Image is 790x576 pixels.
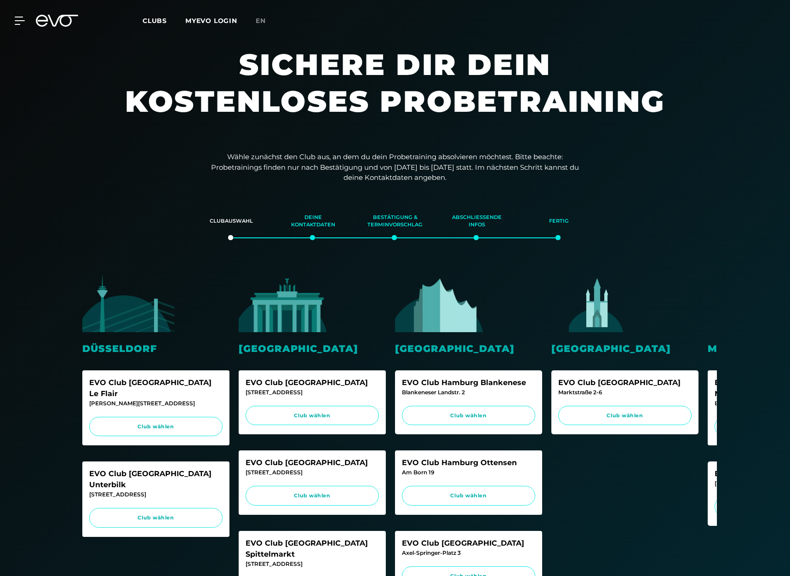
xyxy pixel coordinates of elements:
[89,508,223,528] a: Club wählen
[402,457,535,468] div: EVO Club Hamburg Ottensen
[98,423,214,431] span: Club wählen
[395,275,487,332] img: evofitness
[89,490,223,499] div: [STREET_ADDRESS]
[551,341,698,356] div: [GEOGRAPHIC_DATA]
[411,492,527,500] span: Club wählen
[256,17,266,25] span: en
[366,209,424,234] div: Bestätigung & Terminvorschlag
[82,275,174,332] img: evofitness
[254,412,370,420] span: Club wählen
[284,209,343,234] div: Deine Kontaktdaten
[185,17,237,25] a: MYEVO LOGIN
[246,388,379,397] div: [STREET_ADDRESS]
[89,468,223,490] div: EVO Club [GEOGRAPHIC_DATA] Unterbilk
[98,514,214,522] span: Club wählen
[402,468,535,477] div: Am Born 19
[246,377,379,388] div: EVO Club [GEOGRAPHIC_DATA]
[89,377,223,399] div: EVO Club [GEOGRAPHIC_DATA] Le Flair
[89,399,223,408] div: [PERSON_NAME][STREET_ADDRESS]
[558,377,692,388] div: EVO Club [GEOGRAPHIC_DATA]
[202,209,261,234] div: Clubauswahl
[395,341,542,356] div: [GEOGRAPHIC_DATA]
[239,341,386,356] div: [GEOGRAPHIC_DATA]
[558,388,692,397] div: Marktstraße 2-6
[402,549,535,557] div: Axel-Springer-Platz 3
[246,457,379,468] div: EVO Club [GEOGRAPHIC_DATA]
[402,486,535,506] a: Club wählen
[246,406,379,426] a: Club wählen
[402,388,535,397] div: Blankeneser Landstr. 2
[402,377,535,388] div: EVO Club Hamburg Blankenese
[558,406,692,426] a: Club wählen
[246,468,379,477] div: [STREET_ADDRESS]
[89,417,223,437] a: Club wählen
[551,275,643,332] img: evofitness
[567,412,683,420] span: Club wählen
[211,152,579,183] p: Wähle zunächst den Club aus, an dem du dein Probetraining absolvieren möchtest. Bitte beachte: Pr...
[447,209,506,234] div: Abschließende Infos
[246,560,379,568] div: [STREET_ADDRESS]
[82,341,229,356] div: Düsseldorf
[143,16,185,25] a: Clubs
[402,538,535,549] div: EVO Club [GEOGRAPHIC_DATA]
[246,538,379,560] div: EVO Club [GEOGRAPHIC_DATA] Spittelmarkt
[143,17,167,25] span: Clubs
[239,275,331,332] img: evofitness
[529,209,588,234] div: Fertig
[119,46,671,138] h1: Sichere dir dein kostenloses Probetraining
[411,412,527,420] span: Club wählen
[246,486,379,506] a: Club wählen
[256,16,277,26] a: en
[254,492,370,500] span: Club wählen
[402,406,535,426] a: Club wählen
